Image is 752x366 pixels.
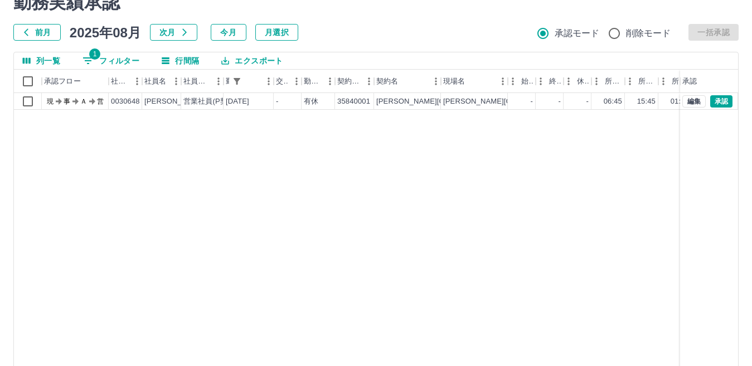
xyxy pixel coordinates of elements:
div: [PERSON_NAME] [144,96,205,107]
div: 契約コード [337,70,361,93]
div: 社員区分 [181,70,224,93]
div: 契約コード [335,70,374,93]
div: [PERSON_NAME][GEOGRAPHIC_DATA]立北中学校共同調理場 [443,96,654,107]
div: - [559,96,561,107]
div: 休憩 [577,70,589,93]
div: 1件のフィルターを適用中 [229,74,245,89]
button: フィルター表示 [74,52,148,69]
div: 所定開始 [605,70,623,93]
div: 勤務区分 [302,70,335,93]
button: メニュー [428,73,444,90]
div: - [276,96,278,107]
div: - [531,96,533,107]
div: 35840001 [337,96,370,107]
text: 営 [97,97,104,105]
span: 1 [89,48,100,60]
div: 承認フロー [44,70,81,93]
button: メニュー [288,73,305,90]
div: 06:45 [604,96,622,107]
button: 今月 [211,24,246,41]
div: 勤務区分 [304,70,322,93]
span: 削除モード [626,27,671,40]
div: 所定開始 [591,70,625,93]
div: 01:00 [671,96,689,107]
button: 次月 [150,24,197,41]
div: 社員番号 [111,70,129,93]
div: 所定終業 [638,70,656,93]
div: 承認フロー [42,70,109,93]
div: 休憩 [564,70,591,93]
h5: 2025年08月 [70,24,141,41]
text: 事 [64,97,70,105]
div: 所定休憩 [658,70,692,93]
button: ソート [245,74,260,89]
div: 有休 [304,96,318,107]
span: 承認モード [555,27,600,40]
button: メニュー [168,73,185,90]
div: [PERSON_NAME][GEOGRAPHIC_DATA] [376,96,514,107]
div: 所定休憩 [672,70,690,93]
button: フィルター表示 [229,74,245,89]
div: 社員番号 [109,70,142,93]
div: 承認 [682,70,697,93]
div: 0030648 [111,96,140,107]
button: 月選択 [255,24,298,41]
div: 現場名 [441,70,508,93]
div: 15:45 [637,96,656,107]
div: 終業 [549,70,561,93]
div: 始業 [521,70,533,93]
button: 列選択 [14,52,69,69]
div: 社員名 [142,70,181,93]
button: メニュー [260,73,277,90]
button: 承認 [710,95,732,108]
div: - [586,96,589,107]
button: 行間隔 [153,52,208,69]
div: 社員区分 [183,70,210,93]
button: メニュー [494,73,511,90]
div: 承認 [680,70,738,93]
button: メニュー [210,73,227,90]
button: メニュー [129,73,145,90]
button: 前月 [13,24,61,41]
div: 営業社員(P契約) [183,96,237,107]
text: 現 [47,97,54,105]
div: 交通費 [274,70,302,93]
div: 契約名 [374,70,441,93]
div: 所定終業 [625,70,658,93]
button: メニュー [322,73,338,90]
text: Ａ [80,97,87,105]
div: [DATE] [226,96,249,107]
div: 契約名 [376,70,398,93]
button: エクスポート [212,52,292,69]
div: 現場名 [443,70,465,93]
div: 社員名 [144,70,166,93]
button: 編集 [682,95,706,108]
div: 終業 [536,70,564,93]
button: メニュー [361,73,377,90]
div: 交通費 [276,70,288,93]
div: 始業 [508,70,536,93]
div: 勤務日 [224,70,274,93]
